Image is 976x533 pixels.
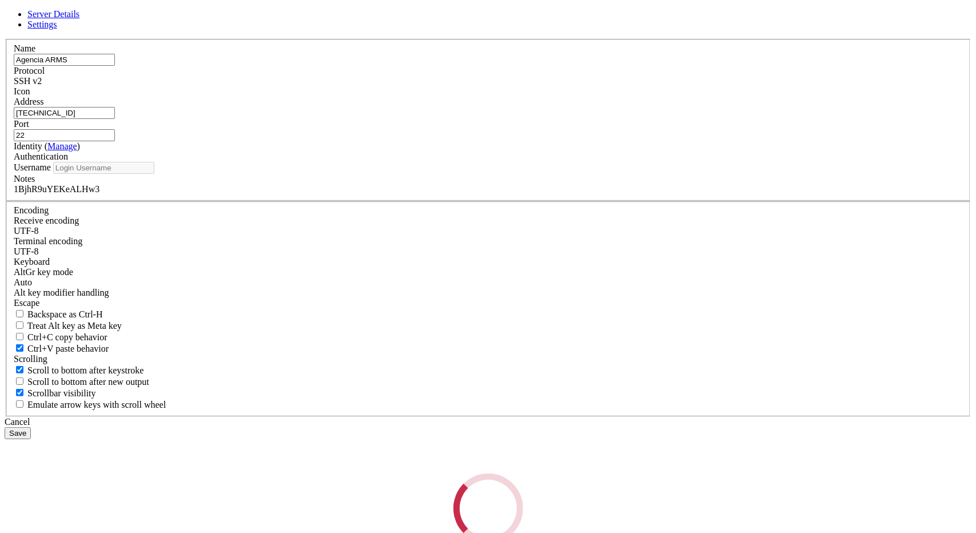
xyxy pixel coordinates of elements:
[5,209,827,218] x-row: [DATE] Up 2 months (healthy) 3000/tcp
[14,236,82,246] label: The default terminal encoding. ISO-2022 enables character map translations (like graphics maps). ...
[16,366,23,373] input: Scroll to bottom after keystroke
[14,86,30,96] label: Icon
[5,423,827,432] x-row: 2602269e487b portainer/portainer-ce:sts "/portainer" [DATE] Up 2 months 8000/tcp, 9443/tcp, [TECH...
[14,344,109,353] label: Ctrl+V pastes if true, sends ^V to host if false. Ctrl+Shift+V sends ^V to host if true, pastes i...
[5,306,827,316] x-row: be4cb3075961 supabase/logflare:1.14.2 "sh [DOMAIN_NAME]" [DATE] Up 2 months (healthy)
[5,403,746,412] span: a2baf29e81ab postgres:latest "docker-entrypoint.s…" [DATE] Up 2 months [TECHNICAL_ID]->5432/tcp, ...
[5,141,827,150] x-row: supabase-storage
[27,309,103,319] span: Backspace as Ctrl-H
[14,309,103,319] label: If true, the backspace should send BS ('\x08', aka ^H). Otherwise the backspace key should send '...
[16,321,23,329] input: Treat Alt key as Meta key
[27,400,166,409] span: Emulate arrow keys with scroll wheel
[5,384,576,393] span: 51b48ad5869f api_n8n_agenciaarms_com:latest "docker-entrypoint.s…" [DATE] Up 2 months 3000/tcp
[5,199,827,209] x-row: supabase-edge-functions
[14,354,47,364] label: Scrolling
[5,296,827,306] x-row: supabase-rest
[27,365,144,375] span: Scroll to bottom after keystroke
[14,365,144,375] label: Whether to scroll to the bottom on any keystroke.
[14,162,51,172] label: Username
[5,267,576,276] span: 1b5552310164 supabase/postgres-meta:v0.89.3 "docker-entrypoint.s…" [DATE] Up 2 months (healthy) 8...
[27,9,79,19] a: Server Details
[14,298,39,308] span: Escape
[5,413,827,423] x-row: postgres
[14,205,49,215] label: Encoding
[5,355,827,364] x-row: supabase-vector
[16,310,23,317] input: Backspace as Ctrl-H
[14,107,115,119] input: Host Name or IP
[14,43,35,53] label: Name
[5,257,827,267] x-row: realtime-dev.supabase-realtime
[27,344,109,353] span: Ctrl+V paste behavior
[14,267,73,277] label: Set the expected encoding for data received from the host. If the encodings do not match, visual ...
[5,150,668,160] span: 91a0e697fb5d kong:2.8.1 "bash -c 'eval \"echo…" [DATE] Up 2 months (healthy) 8000-8001/tcp, 8443-...
[16,377,23,385] input: Scroll to bottom after new output
[5,73,581,82] span: 80be1d58eb1a api_arms_python:latest "python -m flask run…" [DATE] Up 5 weeks 3003/tcp
[5,170,805,179] span: efdb4175e558 supabase/supavisor:2.5.1 "/usr/bin/[PERSON_NAME] -s -g…" [DATE] Up 2 months (healthy...
[14,76,42,86] span: SSH v2
[5,374,827,384] x-row: supabase-imgproxy
[5,228,827,238] x-row: c706def2a4c3 supabase/gotrue:v2.174.0 "auth" [DATE] Up 2 months (healthy)
[5,277,827,287] x-row: supabase-meta
[5,325,576,335] span: 45687fba24a7 supabase/postgres:15.8.1.060 "docker-entrypoint.s…" [DATE] Up 2 months (healthy) 543...
[45,141,80,151] span: ( )
[14,288,109,297] label: Controls how the Alt key is handled. Escape: Send an ESC prefix. 8-Bit: Add 128 to the typed char...
[5,442,827,452] x-row: root@ns3177045:~#
[5,432,827,442] x-row: ]:9000->9000/tcp portainer
[14,298,962,308] div: Escape
[14,400,166,409] label: When using the alternative screen buffer, and DECCKM (Application Cursor Keys) is active, mouse w...
[14,66,45,75] label: Protocol
[5,248,526,257] span: 91ad705717c4 supabase/realtime:v2.34.47 "/usr/bin/tini -s -g…" [DATE] Up 2 months (unhealthy)
[14,226,962,236] div: UTF-8
[14,54,115,66] input: Server Name
[5,160,827,170] x-row: supabase-kong
[14,174,35,184] label: Notes
[5,131,576,140] span: e999f1c856dd supabase/storage-api:v1.23.0 "docker-entrypoint.s…" [DATE] Up 2 months (healthy) 500...
[5,218,827,228] x-row: supabase-studio
[5,238,827,248] x-row: supabase-auth
[14,226,39,236] span: UTF-8
[16,400,23,408] input: Emulate arrow keys with scroll wheel
[5,335,827,345] x-row: supabase-db
[5,287,827,296] x-row: e7ccf7f2b23a postgrest/postgrest:v12.2.12 "postgrest" [DATE] Up 2 months 3000/tcp
[14,141,80,151] label: Identity
[14,119,29,129] label: Port
[14,388,96,398] label: The vertical scrollbar mode.
[14,216,79,225] label: Set the expected encoding for data received from the host. If the encodings do not match, visual ...
[14,377,149,387] label: Scroll to bottom after new output.
[27,19,57,29] a: Settings
[5,14,827,24] x-row: CONTAINER ID IMAGE COMMAND CREATED STATUS PORTS
[14,246,39,256] span: UTF-8
[47,141,77,151] a: Manage
[5,121,827,131] x-row: 3->443/tcp, [::]:443->443/tcp traefik
[5,364,827,374] x-row: d5083ff04de0 darthsim/imgproxy:v3.8.0 "imgproxy" [DATE] Up 2 months (healthy) 8080/tcp
[14,246,962,257] div: UTF-8
[14,184,962,194] div: 1BjhR9uYEKeALHw3
[5,417,971,427] div: Cancel
[5,209,343,218] span: d2d3176a3abe supabase/studio:[DATE]-sha-8f2993d "docker-entrypoint.s…"
[5,92,581,101] span: 88321b7fd449 leonardoborlot/rebuild8:1.104.1 "tini -- /custom-ent…" [DATE] Up 5 weeks 5678/tcp
[27,388,96,398] span: Scrollbar visibility
[27,321,122,331] span: Treat Alt key as Meta key
[14,277,32,287] span: Auto
[27,332,107,342] span: Ctrl+C copy behavior
[16,389,23,396] input: Scrollbar visibility
[5,5,827,14] x-row: root@ns3177045:~# docker ps -a
[14,97,43,106] label: Address
[14,332,107,342] label: Ctrl-C copies if true, send ^C to host if false. Ctrl-Shift-C sends ^C to host if true, copies if...
[5,393,827,403] x-row: api_n8n_agenciaarms_com
[14,152,68,161] label: Authentication
[91,442,96,452] div: (18, 45)
[14,76,962,86] div: SSH v2
[27,377,149,387] span: Scroll to bottom after new output
[5,43,827,53] x-row: app_tecno_montagens
[14,321,122,331] label: Whether the Alt key acts as a Meta key or as a distinct Alt key.
[5,189,471,198] span: 53d9a81776ff supabase/edge-runtime:v1.67.4 "edge-runtime start …" [DATE] Up 2 months
[5,345,517,354] span: c86368148c31 timberio/vector:0.28.1-alpine "/usr/local/bin/vect…" [DATE] Up 2 months (healthy)
[53,162,154,174] input: Login Username
[14,129,115,141] input: Port Number
[5,427,31,439] button: Save
[5,180,827,189] x-row: 0.0.0:5433->5432/tcp, [::]:5433->5432/tcp supabase-[PERSON_NAME]
[5,34,471,43] span: c02507afb434 app_tecno_montagens:latest "docker-entrypoint.s…" [DATE] Up 10 days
